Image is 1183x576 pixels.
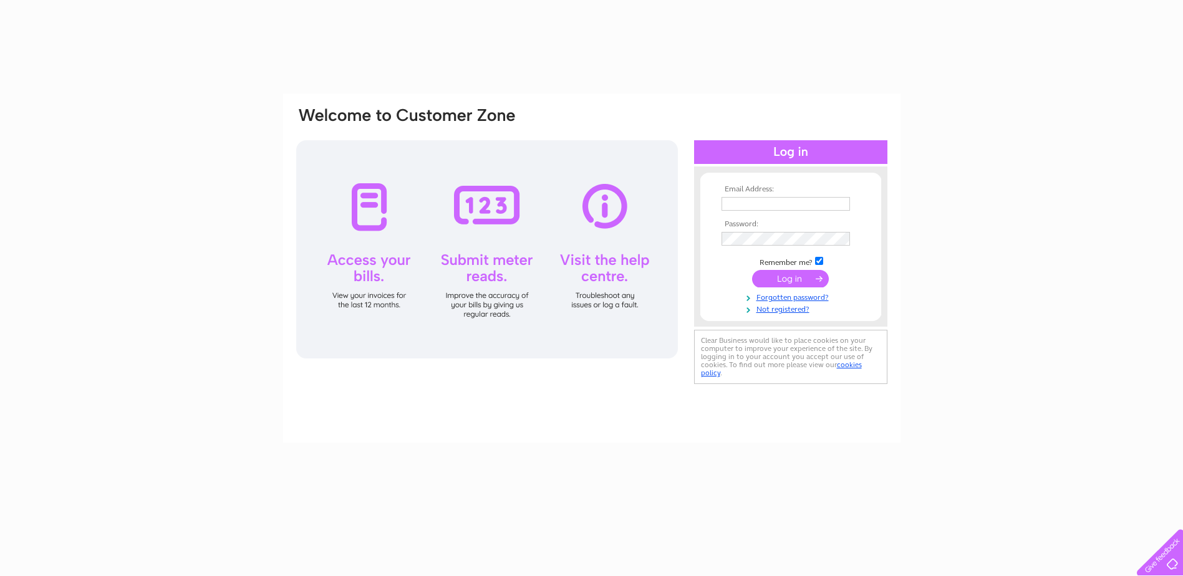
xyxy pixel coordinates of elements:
[718,220,863,229] th: Password:
[701,360,862,377] a: cookies policy
[722,302,863,314] a: Not registered?
[752,270,829,287] input: Submit
[718,185,863,194] th: Email Address:
[694,330,887,384] div: Clear Business would like to place cookies on your computer to improve your experience of the sit...
[722,290,863,302] a: Forgotten password?
[718,255,863,267] td: Remember me?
